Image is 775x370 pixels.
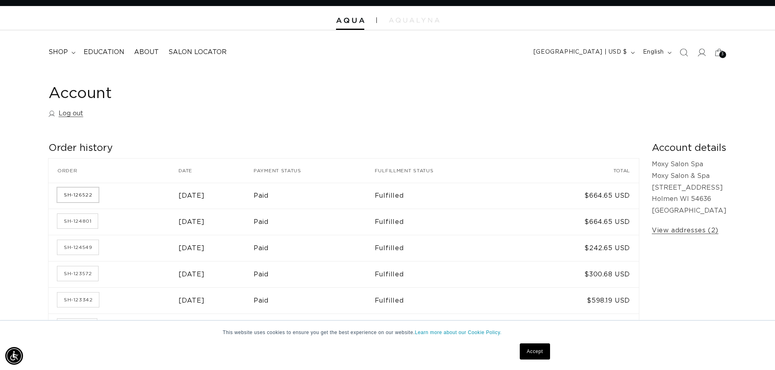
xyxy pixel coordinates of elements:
button: [GEOGRAPHIC_DATA] | USD $ [529,45,638,60]
td: $664.65 USD [520,209,639,235]
a: View addresses (2) [652,225,718,236]
span: 3 [721,51,724,58]
a: Salon Locator [164,43,231,61]
th: Total [520,159,639,183]
a: Order number SH-123342 [57,293,99,307]
h2: Order history [48,142,639,155]
th: Date [179,159,254,183]
a: Order number SH-124549 [57,240,99,255]
td: Fulfilled [375,183,520,209]
time: [DATE] [179,297,205,304]
a: Accept [520,343,550,360]
td: $300.68 USD [520,261,639,287]
img: Aqua Hair Extensions [336,18,364,23]
a: Education [79,43,129,61]
a: Order number SH-121867 [57,319,97,333]
a: Order number SH-124801 [57,214,98,228]
span: shop [48,48,68,56]
td: Fulfilled [375,209,520,235]
td: $598.19 USD [520,287,639,314]
button: English [638,45,675,60]
a: Log out [48,108,83,119]
td: Paid [254,183,375,209]
td: $242.65 USD [520,235,639,261]
span: English [643,48,664,56]
span: Education [84,48,124,56]
th: Fulfillment status [375,159,520,183]
td: $664.65 USD [520,183,639,209]
time: [DATE] [179,271,205,278]
th: Order [48,159,179,183]
img: aqualyna.com [389,18,439,23]
td: Paid [254,261,375,287]
a: Learn more about our Cookie Policy. [415,330,502,335]
span: Salon Locator [168,48,227,56]
td: Fulfilled [375,287,520,314]
summary: shop [44,43,79,61]
h1: Account [48,84,727,104]
a: About [129,43,164,61]
th: Payment status [254,159,375,183]
time: [DATE] [179,192,205,199]
p: Moxy Salon Spa Moxy Salon & Spa [STREET_ADDRESS] Holmen WI 54636 [GEOGRAPHIC_DATA] [652,159,727,217]
td: Paid [254,209,375,235]
time: [DATE] [179,219,205,225]
td: Fulfilled [375,314,520,340]
a: Order number SH-123572 [57,266,98,281]
p: This website uses cookies to ensure you get the best experience on our website. [223,329,552,336]
span: About [134,48,159,56]
div: Accessibility Menu [5,347,23,365]
td: $559.16 USD [520,314,639,340]
td: Paid [254,314,375,340]
td: Paid [254,235,375,261]
time: [DATE] [179,245,205,251]
td: Fulfilled [375,261,520,287]
td: Paid [254,287,375,314]
span: [GEOGRAPHIC_DATA] | USD $ [533,48,627,56]
summary: Search [675,44,693,61]
a: Order number SH-126522 [57,188,99,202]
h2: Account details [652,142,727,155]
td: Fulfilled [375,235,520,261]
